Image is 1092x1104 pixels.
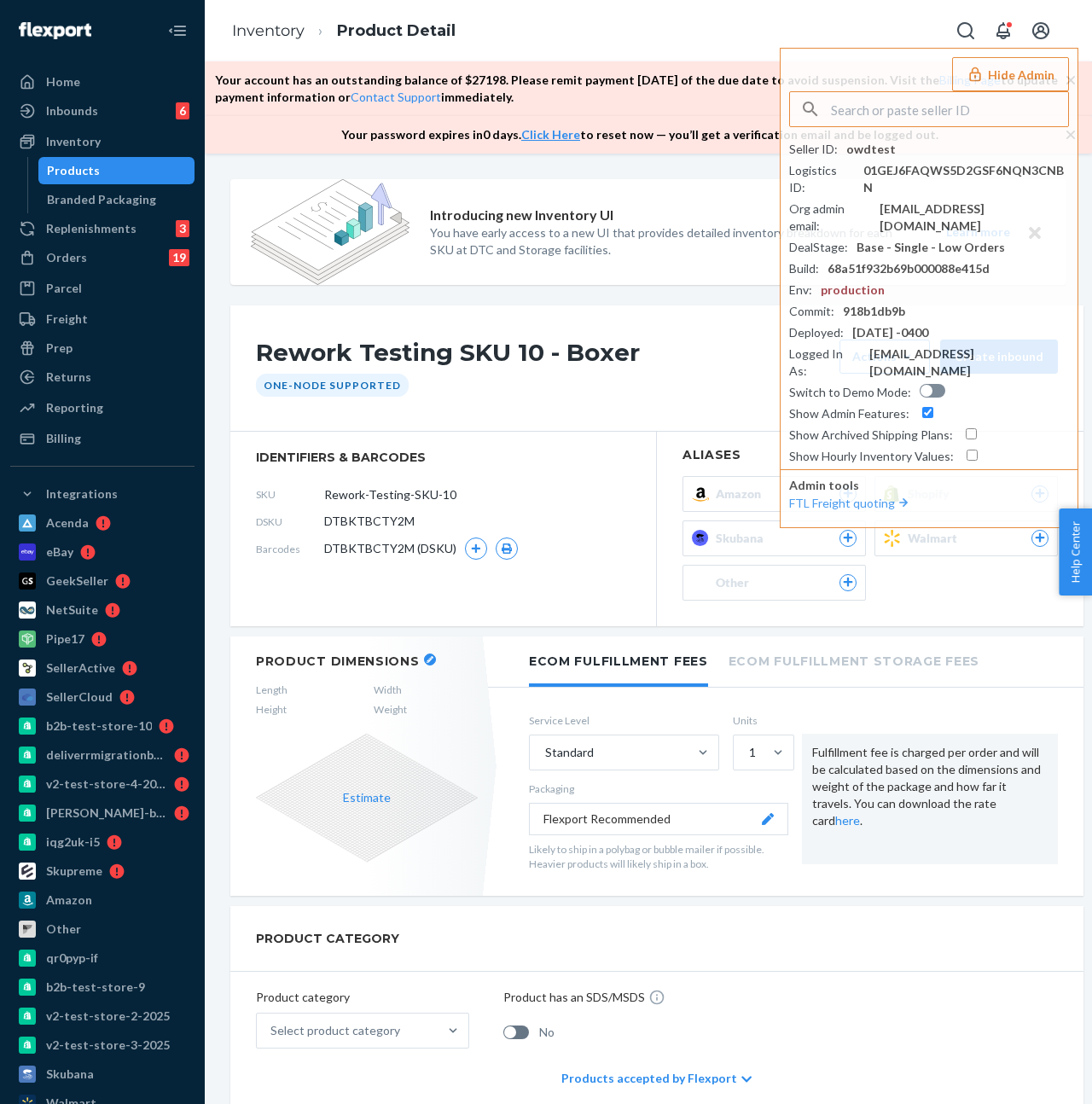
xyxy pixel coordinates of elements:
[789,239,848,256] div: DealStage :
[789,496,912,510] a: FTL Freight quoting
[789,260,819,277] div: Build :
[169,249,189,266] div: 19
[46,747,167,764] div: deliverrmigrationbasictest
[716,530,770,547] span: Skubana
[789,324,844,341] div: Deployed :
[682,520,866,556] button: Skubana
[863,162,1069,196] div: 01GEJ6FAQWS5D2GSF6NQN3CNBN
[852,324,928,341] div: [DATE] -0400
[10,275,195,302] a: Parcel
[843,303,905,320] div: 918b1db9b
[46,220,136,237] div: Replenishments
[46,311,88,328] div: Freight
[46,1037,170,1054] div: v2-test-store-3-2025
[10,741,195,769] a: deliverrmigrationbasictest
[46,718,152,735] div: b2b-test-store-10
[256,683,288,697] span: Length
[10,683,195,711] a: SellerCloud
[543,744,545,761] input: Standard
[789,141,838,158] div: Seller ID :
[986,14,1020,48] button: Open notifications
[38,157,195,184] a: Products
[1059,508,1092,596] button: Help Center
[521,127,580,142] a: Click Here
[19,22,91,39] img: Flexport logo
[10,128,195,155] a: Inventory
[46,280,82,297] div: Parcel
[46,689,113,706] div: SellerCloud
[539,1024,555,1041] span: No
[160,14,195,48] button: Close Navigation
[880,200,1069,235] div: [EMAIL_ADDRESS][DOMAIN_NAME]
[789,282,812,299] div: Env :
[682,449,1058,462] h2: Aliases
[10,97,195,125] a: Inbounds6
[47,162,100,179] div: Products
[10,625,195,653] a: Pipe17
[46,572,108,590] div: GeekSeller
[10,305,195,333] a: Freight
[831,92,1068,126] input: Search or paste seller ID
[256,702,288,717] span: Height
[10,857,195,885] a: Skupreme
[835,813,860,828] a: here
[529,713,719,728] label: Service Level
[874,520,1058,556] button: Walmart
[789,346,861,380] div: Logged In As :
[374,702,407,717] span: Weight
[789,405,909,422] div: Show Admin Features :
[949,14,983,48] button: Open Search Box
[351,90,441,104] a: Contact Support
[10,334,195,362] a: Prep
[47,191,156,208] div: Branded Packaging
[218,6,469,56] ol: breadcrumbs
[256,989,469,1006] p: Product category
[10,509,195,537] a: Acenda
[324,513,415,530] span: DTBKTBCTY2M
[46,659,115,677] div: SellerActive
[10,567,195,595] a: GeekSeller
[46,950,98,967] div: qr0pyp-if
[232,21,305,40] a: Inventory
[10,215,195,242] a: Replenishments3
[256,923,399,954] h2: PRODUCT CATEGORY
[256,542,324,556] span: Barcodes
[10,1031,195,1059] a: v2-test-store-3-2025
[716,485,768,503] span: Amazon
[46,543,73,561] div: eBay
[789,200,871,235] div: Org admin email :
[256,487,324,502] span: SKU
[46,514,89,532] div: Acenda
[503,989,645,1006] p: Product has an SDS/MSDS
[270,1022,400,1039] div: Select product category
[46,133,101,150] div: Inventory
[802,734,1058,865] div: Fulfillment fee is charged per order and will be calculated based on the dimensions and weight of...
[682,565,866,601] button: Other
[10,480,195,508] button: Integrations
[869,346,1069,380] div: [EMAIL_ADDRESS][DOMAIN_NAME]
[176,102,189,119] div: 6
[46,601,98,619] div: NetSuite
[337,21,456,40] a: Product Detail
[256,449,630,466] span: identifiers & barcodes
[789,162,855,196] div: Logistics ID :
[789,448,954,465] div: Show Hourly Inventory Values :
[46,340,73,357] div: Prep
[251,179,409,285] img: new-reports-banner-icon.82668bd98b6a51aee86340f2a7b77ae3.png
[789,427,953,444] div: Show Archived Shipping Plans :
[10,712,195,740] a: b2b-test-store-10
[10,363,195,391] a: Returns
[10,654,195,682] a: SellerActive
[10,799,195,827] a: [PERSON_NAME]-b2b-test-store-2
[10,944,195,972] a: qr0pyp-if
[789,477,1069,494] p: Admin tools
[256,514,324,529] span: DSKU
[46,249,87,266] div: Orders
[10,394,195,421] a: Reporting
[46,485,118,503] div: Integrations
[821,282,885,299] div: production
[10,425,195,452] a: Billing
[46,863,102,880] div: Skupreme
[733,713,788,728] label: Units
[10,828,195,856] a: iqg2uk-i5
